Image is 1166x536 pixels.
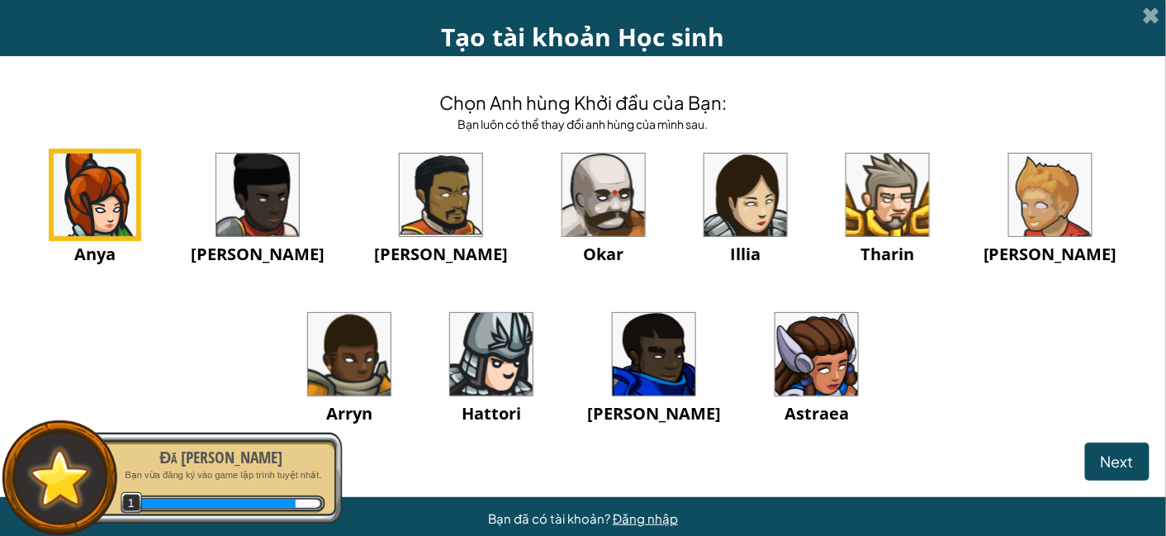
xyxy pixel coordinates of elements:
span: [PERSON_NAME] [191,243,325,265]
img: portrait.png [613,313,695,396]
span: Next [1101,452,1134,471]
span: Illia [731,243,761,265]
div: Đã [PERSON_NAME] [117,446,325,469]
span: Anya [74,243,116,265]
img: portrait.png [775,313,858,396]
img: portrait.png [704,154,787,236]
img: portrait.png [846,154,929,236]
img: portrait.png [216,154,299,236]
span: [PERSON_NAME] [984,243,1117,265]
span: Bạn đã có tài khoản? [488,510,613,526]
img: portrait.png [450,313,533,396]
span: Tạo tài khoản Học sinh [442,20,725,54]
span: [PERSON_NAME] [374,243,508,265]
p: Bạn vừa đăng ký vào game lập trình tuyệt nhất. [117,469,325,481]
button: Next [1085,443,1149,481]
span: Hattori [462,402,521,425]
span: Tharin [861,243,915,265]
a: Đăng nhập [613,510,678,526]
span: Arryn [326,402,372,425]
img: portrait.png [400,154,482,236]
img: default.png [22,441,97,515]
img: portrait.png [562,154,645,236]
img: portrait.png [308,313,391,396]
div: Bạn luôn có thể thay đổi anh hùng của mình sau. [439,116,727,132]
img: portrait.png [1009,154,1092,236]
span: [PERSON_NAME] [587,402,721,425]
span: Astraea [784,402,849,425]
span: Okar [584,243,624,265]
span: 1 [121,492,143,515]
h4: Chọn Anh hùng Khởi đầu của Bạn: [439,89,727,116]
img: portrait.png [54,154,136,236]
